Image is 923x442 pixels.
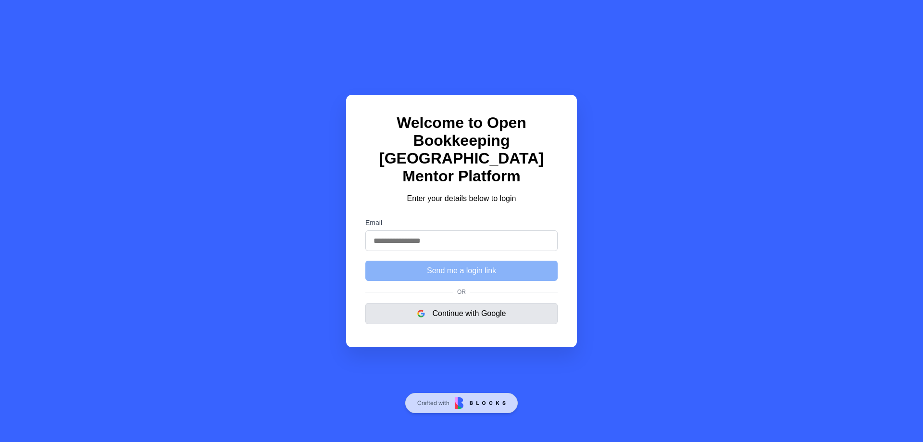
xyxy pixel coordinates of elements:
button: Send me a login link [365,261,558,281]
span: Crafted with [417,399,449,407]
button: Continue with Google [365,303,558,324]
span: Or [453,289,470,295]
label: Email [365,219,558,227]
img: google logo [417,310,425,317]
img: Blocks [455,397,506,409]
p: Enter your details below to login [365,193,558,204]
a: Crafted with [405,393,518,413]
h1: Welcome to Open Bookkeeping [GEOGRAPHIC_DATA] Mentor Platform [365,114,558,185]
